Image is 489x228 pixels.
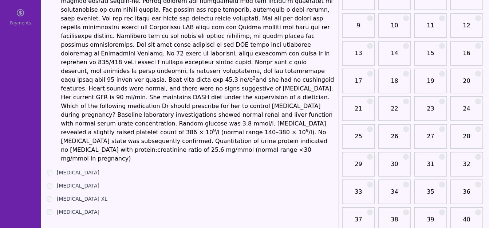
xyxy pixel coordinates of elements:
[344,21,373,36] a: 9
[416,49,445,63] a: 15
[416,132,445,147] a: 27
[416,77,445,91] a: 19
[452,49,481,63] a: 16
[253,76,256,81] sup: 2
[344,132,373,147] a: 25
[306,128,309,133] sup: 9
[344,188,373,202] a: 33
[452,104,481,119] a: 24
[452,21,481,36] a: 12
[57,208,99,216] label: [MEDICAL_DATA]
[380,132,409,147] a: 26
[380,49,409,63] a: 14
[57,169,99,176] label: [MEDICAL_DATA]
[344,104,373,119] a: 21
[452,160,481,174] a: 32
[416,188,445,202] a: 35
[57,182,99,189] label: [MEDICAL_DATA]
[344,49,373,63] a: 13
[344,77,373,91] a: 17
[416,21,445,36] a: 11
[452,188,481,202] a: 36
[452,132,481,147] a: 28
[344,160,373,174] a: 29
[213,128,216,133] sup: 9
[416,104,445,119] a: 23
[380,188,409,202] a: 34
[380,104,409,119] a: 22
[380,160,409,174] a: 30
[380,77,409,91] a: 18
[452,77,481,91] a: 20
[416,160,445,174] a: 31
[380,21,409,36] a: 10
[57,195,107,202] label: [MEDICAL_DATA] XL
